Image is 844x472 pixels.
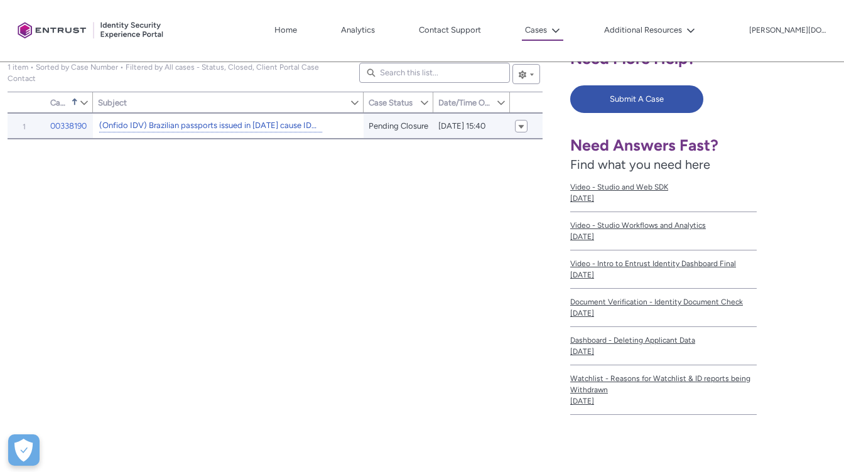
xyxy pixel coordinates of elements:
button: User Profile anthony.love [749,23,831,36]
input: Search this list... [359,63,510,83]
span: Document Verification - Identity Document Check [570,296,757,308]
a: Video - Studio and Web SDK[DATE] [570,174,757,212]
span: Dashboard - Deleting Applicant Data [570,335,757,346]
lightning-formatted-date-time: [DATE] [570,309,594,318]
a: 00338190 [50,120,87,132]
lightning-formatted-date-time: [DATE] [570,194,594,203]
lightning-formatted-date-time: [DATE] [570,397,594,405]
a: Subject [93,92,350,112]
button: Submit A Case [570,85,703,113]
button: List View Controls [512,64,540,84]
span: Video - Studio Workflows and Analytics [570,220,757,231]
span: Video - Studio and Web SDK [570,181,757,193]
a: Date/Time Opened [433,92,496,112]
a: Dashboard - Deleting Applicant Data[DATE] [570,327,757,365]
table: My Open Cases (Client Portal) [8,113,543,139]
a: Case Number [45,92,79,112]
a: (Onfido IDV) Brazilian passports issued in [DATE] cause IDV NFC parsing error [99,119,322,132]
span: Pending Closure [369,120,428,132]
span: Watchlist - Reasons for Watchlist & ID reports being Withdrawn [570,373,757,395]
span: Find what you need here [570,157,710,172]
div: Cookie Preferences [8,434,40,466]
span: My Open Cases (Client Portal) [8,63,319,83]
a: Analytics, opens in new tab [338,21,378,40]
a: Watchlist - Reasons for Watchlist & ID reports being Withdrawn[DATE] [570,365,757,415]
lightning-formatted-date-time: [DATE] [570,271,594,279]
button: Cases [522,21,563,41]
p: [PERSON_NAME][DOMAIN_NAME] [749,26,831,35]
span: Case Number [50,98,68,107]
lightning-formatted-date-time: [DATE] [570,347,594,356]
div: My Open Cases (Client Portal)|Cases|List View [8,31,543,469]
button: Additional Resources [601,21,698,40]
a: Video - Studio Workflows and Analytics[DATE] [570,212,757,250]
span: Video - Intro to Entrust Identity Dashboard Final [570,258,757,269]
button: Open Preferences [8,434,40,466]
span: Need More Help? [570,49,696,68]
a: Case Status [364,92,419,112]
a: Document Verification - Identity Document Check[DATE] [570,289,757,327]
a: Home [271,21,300,40]
a: Contact Support [416,21,484,40]
span: [DATE] 15:40 [438,120,485,132]
a: Video - Intro to Entrust Identity Dashboard Final[DATE] [570,250,757,289]
lightning-formatted-date-time: [DATE] [570,232,594,241]
h1: Need Answers Fast? [570,136,757,155]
